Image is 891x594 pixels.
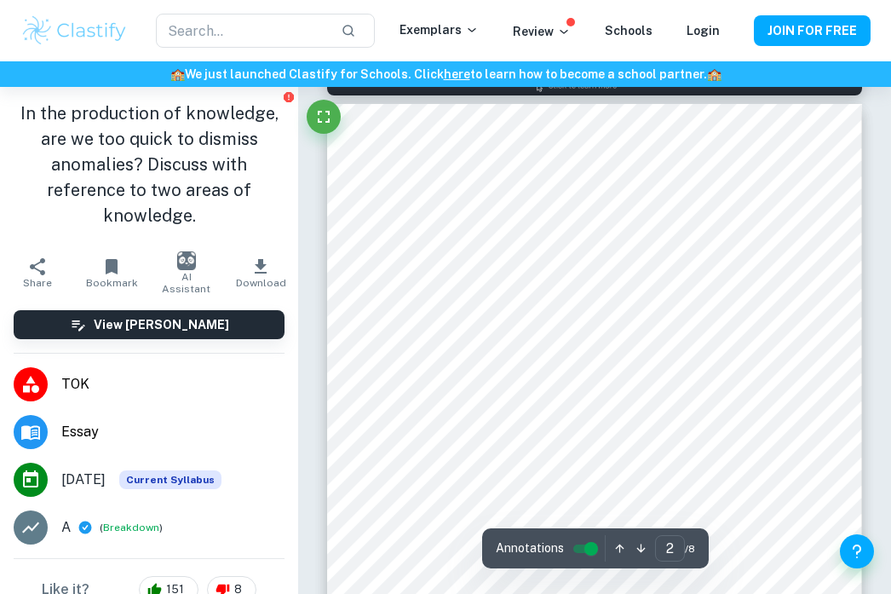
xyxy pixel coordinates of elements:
[61,470,106,490] span: [DATE]
[61,422,285,442] span: Essay
[20,14,129,48] img: Clastify logo
[496,539,564,557] span: Annotations
[513,22,571,41] p: Review
[754,15,871,46] button: JOIN FOR FREE
[156,14,327,48] input: Search...
[119,470,221,489] span: Current Syllabus
[75,249,150,297] button: Bookmark
[224,249,299,297] button: Download
[236,277,286,289] span: Download
[94,315,229,334] h6: View [PERSON_NAME]
[687,24,720,37] a: Login
[103,520,159,535] button: Breakdown
[86,277,138,289] span: Bookmark
[177,251,196,270] img: AI Assistant
[400,20,479,39] p: Exemplars
[100,520,163,536] span: ( )
[282,90,295,103] button: Report issue
[307,100,341,134] button: Fullscreen
[119,470,221,489] div: This exemplar is based on the current syllabus. Feel free to refer to it for inspiration/ideas wh...
[444,67,470,81] a: here
[14,101,285,228] h1: In the production of knowledge, are we too quick to dismiss anomalies? Discuss with reference to ...
[685,541,695,557] span: / 8
[707,67,721,81] span: 🏫
[840,534,874,568] button: Help and Feedback
[149,249,224,297] button: AI Assistant
[170,67,185,81] span: 🏫
[61,517,71,538] p: A
[3,65,888,84] h6: We just launched Clastify for Schools. Click to learn how to become a school partner.
[61,374,285,395] span: TOK
[605,24,652,37] a: Schools
[159,271,214,295] span: AI Assistant
[14,310,285,339] button: View [PERSON_NAME]
[23,277,52,289] span: Share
